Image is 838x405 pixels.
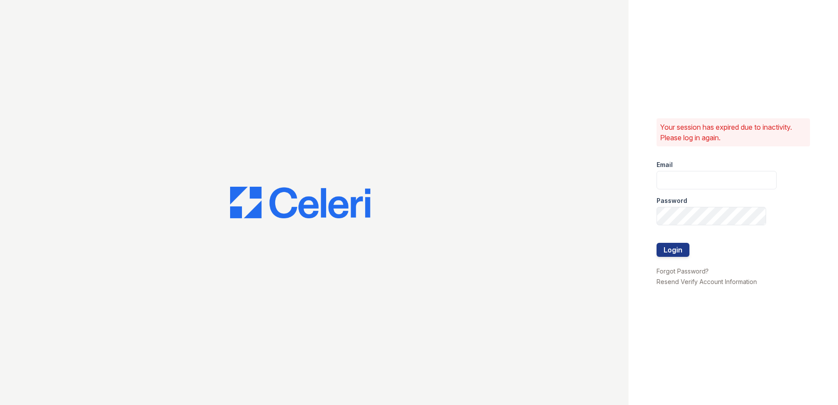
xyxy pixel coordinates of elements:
[657,196,687,205] label: Password
[230,187,370,218] img: CE_Logo_Blue-a8612792a0a2168367f1c8372b55b34899dd931a85d93a1a3d3e32e68fde9ad4.png
[660,122,806,143] p: Your session has expired due to inactivity. Please log in again.
[657,243,689,257] button: Login
[657,160,673,169] label: Email
[657,278,757,285] a: Resend Verify Account Information
[657,267,709,275] a: Forgot Password?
